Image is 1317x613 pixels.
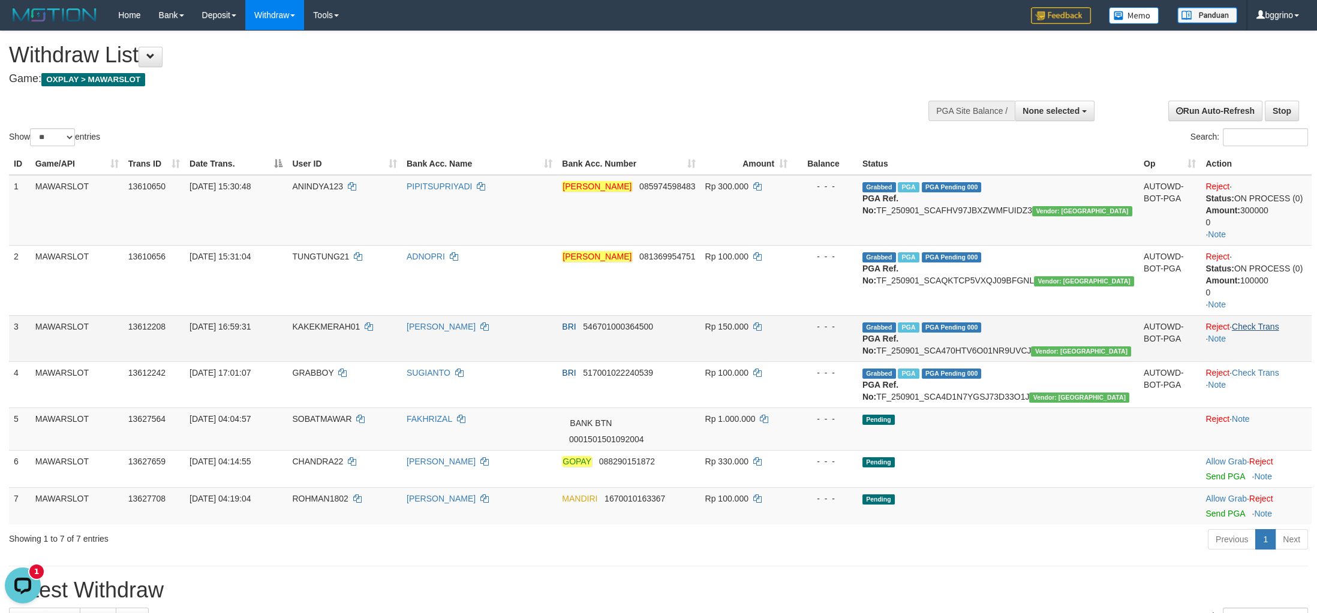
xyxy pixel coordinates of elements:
[1205,322,1229,331] a: Reject
[1139,315,1201,361] td: AUTOWD-BOT-PGA
[31,361,124,407] td: MAWARSLOT
[639,252,695,261] span: Copy 081369954751 to clipboard
[862,252,896,262] span: Grabbed
[922,182,982,192] span: PGA Pending
[599,457,655,466] span: Copy 088290151872 to clipboard
[9,578,1308,602] h1: Latest Withdraw
[407,252,445,261] a: ADNOPRI
[41,73,145,86] span: OXPLAY > MAWARSLOT
[1032,206,1132,216] span: Vendor URL: https://secure10.1velocity.biz
[1232,322,1279,331] a: Check Trans
[862,380,898,401] b: PGA Ref. No:
[862,457,895,467] span: Pending
[1205,457,1246,466] a: Allow Grab
[1205,276,1240,285] b: Amount:
[797,367,853,379] div: - - -
[1201,450,1312,487] td: ·
[605,494,665,503] span: Copy 1670010163367 to clipboard
[31,175,124,246] td: MAWARSLOT
[1201,245,1312,315] td: · ·
[9,175,31,246] td: 1
[31,153,124,175] th: Game/API: activate to sort column ascending
[1232,368,1279,378] a: Check Trans
[858,361,1139,407] td: TF_250901_SCA4D1N7YGSJ73D33O1J
[797,455,853,467] div: - - -
[1205,472,1244,481] a: Send PGA
[1205,494,1249,503] span: ·
[1205,252,1229,261] a: Reject
[407,457,476,466] a: [PERSON_NAME]
[1177,7,1237,23] img: panduan.png
[898,369,919,379] span: Marked by bggarif
[1249,457,1273,466] a: Reject
[1232,414,1250,424] a: Note
[562,456,592,467] em: GOPAY
[583,368,653,378] span: Copy 517001022240539 to clipboard
[1205,192,1307,228] div: ON PROCESS (0) 300000 0
[292,414,351,424] span: SOBATMAWAR
[1255,529,1276,549] a: 1
[862,415,895,425] span: Pending
[1201,175,1312,246] td: · ·
[31,315,124,361] td: MAWARSLOT
[9,153,31,175] th: ID
[1208,380,1226,389] a: Note
[1201,407,1312,450] td: ·
[1015,101,1095,121] button: None selected
[1168,101,1262,121] a: Run Auto-Refresh
[190,252,251,261] span: [DATE] 15:31:04
[128,182,166,191] span: 13610650
[1029,392,1129,403] span: Vendor URL: https://secure10.1velocity.biz
[1139,175,1201,246] td: AUTOWD-BOT-PGA
[562,322,576,331] span: BRI
[705,252,748,261] span: Rp 100.000
[1275,529,1308,549] a: Next
[1205,194,1234,203] b: Status:
[705,182,748,191] span: Rp 300.000
[31,245,124,315] td: MAWARSLOT
[705,322,748,331] span: Rp 150.000
[128,414,166,424] span: 13627564
[1109,7,1159,24] img: Button%20Memo.svg
[31,407,124,450] td: MAWARSLOT
[562,413,620,433] span: BANK BTN
[562,494,597,503] span: MANDIRI
[30,128,75,146] select: Showentries
[858,315,1139,361] td: TF_250901_SCA470HTV6O01NR9UVCJ
[1205,457,1249,466] span: ·
[1139,361,1201,407] td: AUTOWD-BOT-PGA
[862,334,898,355] b: PGA Ref. No:
[1205,264,1234,273] b: Status:
[9,73,866,85] h4: Game:
[402,153,557,175] th: Bank Acc. Name: activate to sort column ascending
[1254,472,1272,481] a: Note
[407,414,452,424] a: FAKHRIZAL
[569,434,644,444] span: Copy 0001501501092004 to clipboard
[898,322,919,333] span: Marked by bggarif
[797,250,853,262] div: - - -
[1031,7,1091,24] img: Feedback.jpg
[562,251,632,262] em: [PERSON_NAME]
[1034,276,1134,286] span: Vendor URL: https://secure10.1velocity.biz
[9,43,866,67] h1: Withdraw List
[128,322,166,331] span: 13612208
[1208,300,1226,309] a: Note
[292,252,349,261] span: TUNGTUNG21
[9,128,100,146] label: Show entries
[407,368,450,378] a: SUGIANTO
[862,322,896,333] span: Grabbed
[705,457,748,466] span: Rp 330.000
[1208,334,1226,343] a: Note
[1139,245,1201,315] td: AUTOWD-BOT-PGA
[922,252,982,262] span: PGA Pending
[705,494,748,503] span: Rp 100.000
[29,2,44,16] div: new message indicator
[792,153,858,175] th: Balance
[407,182,472,191] a: PIPITSUPRIYADI
[287,153,401,175] th: User ID: activate to sort column ascending
[583,322,653,331] span: Copy 546701000364500 to clipboard
[292,368,333,378] span: GRABBOY
[292,457,343,466] span: CHANDRA22
[31,450,124,487] td: MAWARSLOT
[1223,128,1308,146] input: Search:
